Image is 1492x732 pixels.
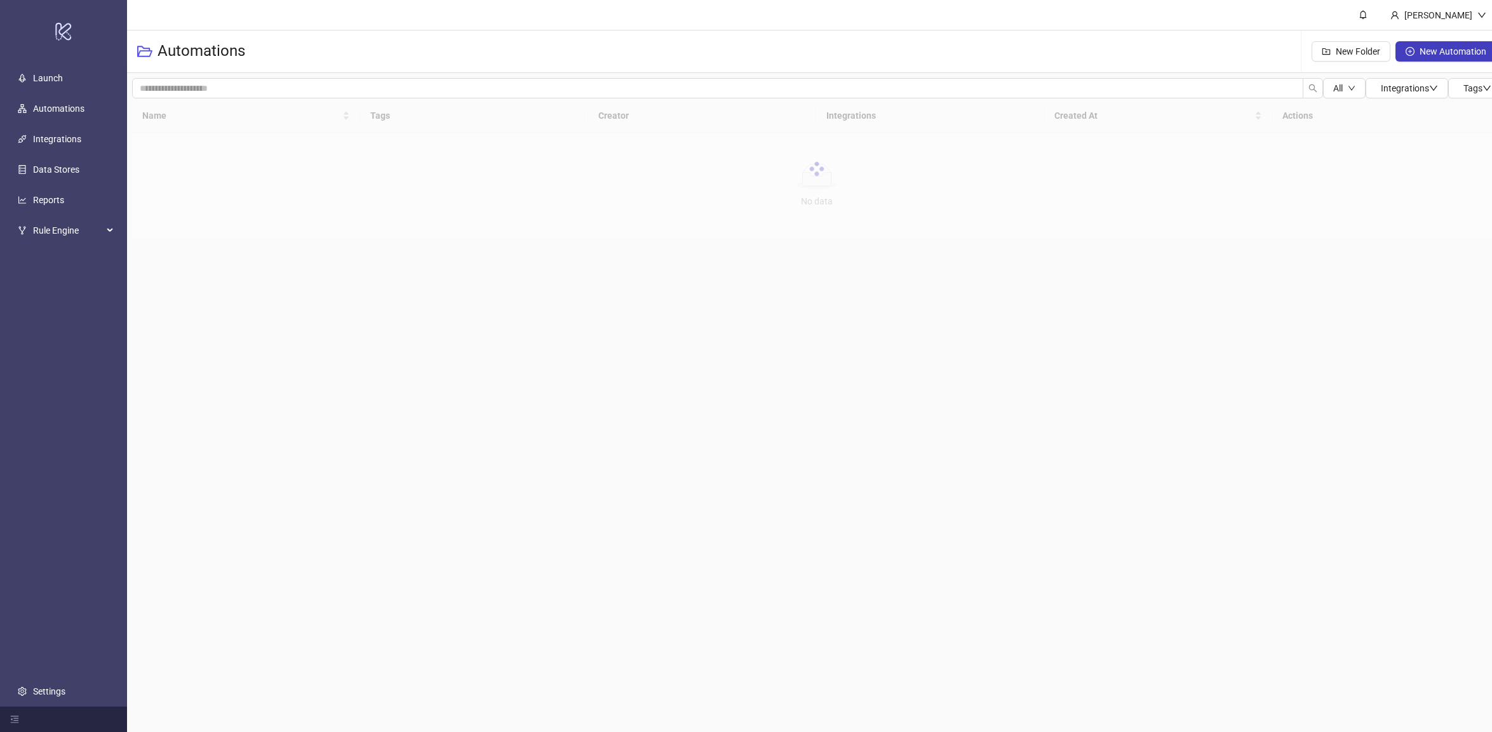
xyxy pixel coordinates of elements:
a: Launch [33,73,63,83]
span: New Automation [1420,46,1486,57]
a: Settings [33,686,65,696]
span: bell [1359,10,1368,19]
button: Integrationsdown [1366,78,1448,98]
div: [PERSON_NAME] [1399,8,1477,22]
h3: Automations [158,41,245,62]
span: New Folder [1336,46,1380,57]
span: folder-add [1322,47,1331,56]
span: down [1482,84,1491,93]
span: plus-circle [1406,47,1415,56]
span: search [1308,84,1317,93]
span: down [1477,11,1486,20]
span: user [1390,11,1399,20]
span: Integrations [1381,83,1438,93]
span: down [1348,84,1355,92]
a: Automations [33,103,84,114]
span: All [1333,83,1343,93]
span: menu-fold [10,715,19,724]
button: Alldown [1323,78,1366,98]
a: Data Stores [33,164,79,175]
button: New Folder [1312,41,1390,62]
span: Tags [1463,83,1491,93]
span: folder-open [137,44,152,59]
a: Reports [33,195,64,205]
span: fork [18,226,27,235]
span: down [1429,84,1438,93]
a: Integrations [33,134,81,144]
span: Rule Engine [33,218,103,243]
